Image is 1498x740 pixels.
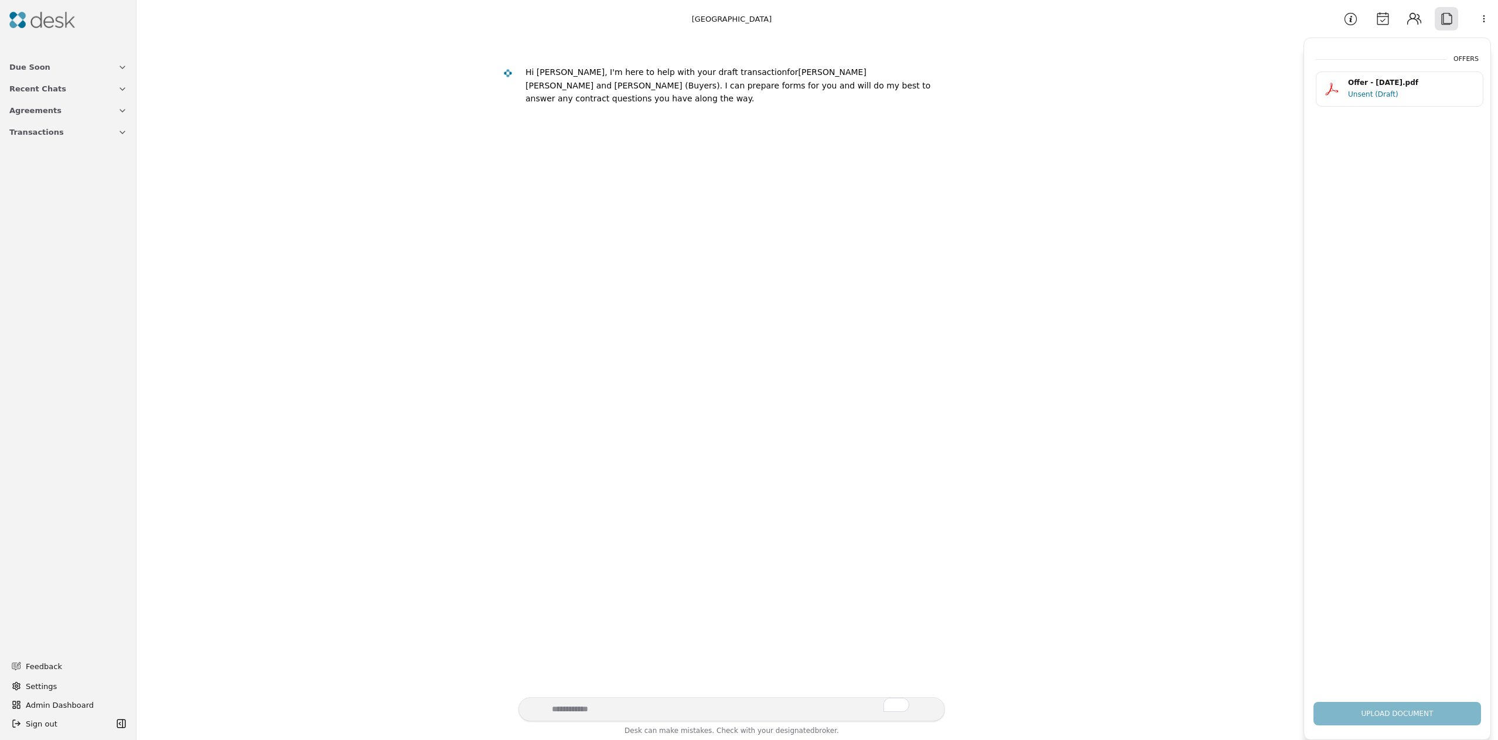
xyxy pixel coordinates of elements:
[1316,71,1483,107] button: Offer - [DATE].pdfUnsent (Draft)
[518,697,945,721] textarea: To enrich screen reader interactions, please activate Accessibility in Grammarly extension settings
[1348,88,1476,100] div: Unsent (Draft)
[26,699,125,711] span: Admin Dashboard
[1453,54,1479,64] div: Offers
[9,12,75,28] img: Desk
[9,61,50,73] span: Due Soon
[2,100,134,121] button: Agreements
[2,56,134,78] button: Due Soon
[526,67,787,77] div: Hi [PERSON_NAME], I'm here to help with your draft transaction
[26,680,57,693] span: Settings
[692,13,772,25] div: [GEOGRAPHIC_DATA]
[787,67,798,77] div: for
[7,714,113,733] button: Sign out
[1348,77,1476,88] div: Offer - [DATE].pdf
[526,66,936,105] div: [PERSON_NAME] [PERSON_NAME] and [PERSON_NAME] (Buyers)
[2,121,134,143] button: Transactions
[7,695,129,714] button: Admin Dashboard
[7,677,129,695] button: Settings
[2,78,134,100] button: Recent Chats
[776,727,815,735] span: designated
[9,126,64,138] span: Transactions
[503,69,513,79] img: Desk
[5,656,127,677] button: Feedback
[9,83,66,95] span: Recent Chats
[26,718,57,730] span: Sign out
[518,725,945,740] div: Desk can make mistakes. Check with your broker.
[26,660,120,673] span: Feedback
[9,104,62,117] span: Agreements
[526,81,930,104] div: . I can prepare forms for you and will do my best to answer any contract questions you have along...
